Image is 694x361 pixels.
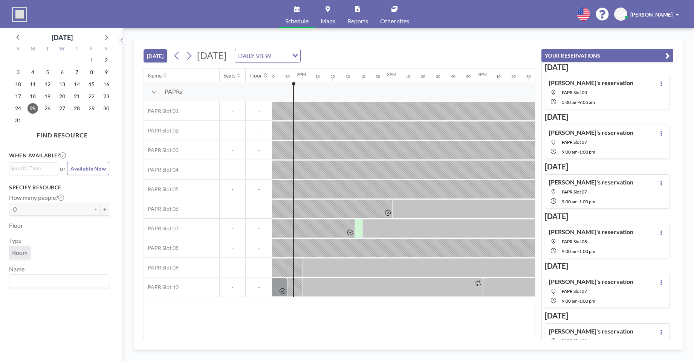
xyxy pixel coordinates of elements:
[220,127,245,134] span: -
[545,112,670,122] h3: [DATE]
[42,91,53,102] span: Tuesday, August 19, 2025
[57,79,67,90] span: Wednesday, August 13, 2025
[376,74,380,79] div: 50
[144,186,179,193] span: PAPR Slot 05
[220,245,245,251] span: -
[9,265,24,273] label: Name
[545,212,670,221] h3: [DATE]
[101,79,112,90] span: Saturday, August 16, 2025
[630,11,673,18] span: [PERSON_NAME]
[144,206,179,212] span: PAPR Slot 06
[165,88,182,95] span: PAPRs
[28,91,38,102] span: Monday, August 18, 2025
[361,74,365,79] div: 40
[578,149,579,155] span: -
[57,91,67,102] span: Wednesday, August 20, 2025
[387,72,396,77] div: 3PM
[100,203,109,216] button: +
[545,162,670,171] h3: [DATE]
[86,55,97,65] span: Friday, August 1, 2025
[42,103,53,114] span: Tuesday, August 26, 2025
[549,327,633,335] h4: [PERSON_NAME]'s reservation
[246,147,272,154] span: -
[330,74,335,79] div: 20
[86,91,97,102] span: Friday, August 22, 2025
[321,18,335,24] span: Maps
[10,276,105,286] input: Search for option
[347,18,368,24] span: Reports
[380,18,409,24] span: Other sites
[197,50,227,61] span: [DATE]
[249,72,262,79] div: Floor
[562,139,587,145] span: PAPR Slot 07
[13,91,23,102] span: Sunday, August 17, 2025
[42,79,53,90] span: Tuesday, August 12, 2025
[549,178,633,186] h4: [PERSON_NAME]'s reservation
[13,79,23,90] span: Sunday, August 10, 2025
[246,284,272,291] span: -
[579,248,595,254] span: 1:00 PM
[13,67,23,78] span: Sunday, August 3, 2025
[562,199,578,204] span: 9:00 AM
[13,103,23,114] span: Sunday, August 24, 2025
[40,44,55,54] div: T
[101,91,112,102] span: Saturday, August 23, 2025
[12,249,28,256] span: Room
[220,147,245,154] span: -
[246,108,272,114] span: -
[101,55,112,65] span: Saturday, August 2, 2025
[9,222,23,229] label: Floor
[60,165,66,172] span: or
[72,91,82,102] span: Thursday, August 21, 2025
[235,49,300,62] div: Search for option
[579,149,595,155] span: 1:00 PM
[246,206,272,212] span: -
[246,127,272,134] span: -
[246,245,272,251] span: -
[148,72,162,79] div: Name
[562,149,578,155] span: 9:00 AM
[562,99,578,105] span: 5:00 AM
[86,67,97,78] span: Friday, August 8, 2025
[57,67,67,78] span: Wednesday, August 6, 2025
[220,108,245,114] span: -
[9,184,109,191] h3: Specify resource
[246,186,272,193] span: -
[549,79,633,87] h4: [PERSON_NAME]'s reservation
[237,51,273,61] span: DAILY VIEW
[70,165,106,172] span: Available Now
[246,166,272,173] span: -
[84,44,99,54] div: F
[144,147,179,154] span: PAPR Slot 03
[562,239,587,244] span: PAPR Slot 08
[466,74,471,79] div: 50
[579,199,595,204] span: 1:00 PM
[545,62,670,72] h3: [DATE]
[72,67,82,78] span: Thursday, August 7, 2025
[220,186,245,193] span: -
[91,203,100,216] button: -
[315,74,320,79] div: 10
[67,162,109,175] button: Available Now
[545,261,670,271] h3: [DATE]
[9,237,21,244] label: Type
[562,338,587,344] span: PAPR Slot 08
[549,228,633,236] h4: [PERSON_NAME]'s reservation
[144,127,179,134] span: PAPR Slot 02
[28,67,38,78] span: Monday, August 4, 2025
[345,74,350,79] div: 30
[578,248,579,254] span: -
[285,18,309,24] span: Schedule
[220,225,245,232] span: -
[55,44,70,54] div: W
[101,67,112,78] span: Saturday, August 9, 2025
[11,44,26,54] div: S
[144,245,179,251] span: PAPR Slot 08
[9,194,64,201] label: How many people?
[72,79,82,90] span: Thursday, August 14, 2025
[246,264,272,271] span: -
[562,288,587,294] span: PAPR Slot 07
[69,44,84,54] div: T
[477,72,487,77] div: 4PM
[421,74,425,79] div: 20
